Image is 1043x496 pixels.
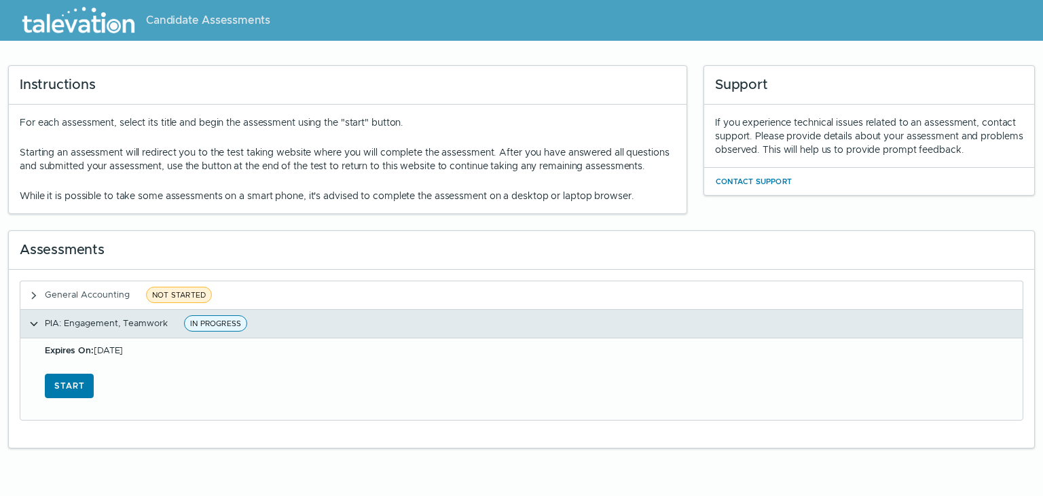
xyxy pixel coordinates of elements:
[45,289,130,300] span: General Accounting
[9,231,1034,270] div: Assessments
[184,315,247,332] span: IN PROGRESS
[45,374,94,398] button: Start
[16,3,141,37] img: Talevation_Logo_Transparent_white.png
[715,116,1023,156] div: If you experience technical issues related to an assessment, contact support. Please provide deta...
[20,116,676,202] div: For each assessment, select its title and begin the assessment using the "start" button.
[146,287,212,303] span: NOT STARTED
[20,145,676,173] p: Starting an assessment will redirect you to the test taking website where you will complete the a...
[20,281,1023,309] button: General AccountingNOT STARTED
[69,11,90,22] span: Help
[715,173,792,190] button: Contact Support
[704,66,1034,105] div: Support
[9,66,687,105] div: Instructions
[20,310,1023,338] button: PIA: Engagement, TeamworkIN PROGRESS
[45,344,94,356] b: Expires On:
[45,317,168,329] span: PIA: Engagement, Teamwork
[45,344,123,356] span: [DATE]
[146,12,270,29] span: Candidate Assessments
[20,338,1023,421] div: PIA: Engagement, TeamworkIN PROGRESS
[20,189,676,202] p: While it is possible to take some assessments on a smart phone, it's advised to complete the asse...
